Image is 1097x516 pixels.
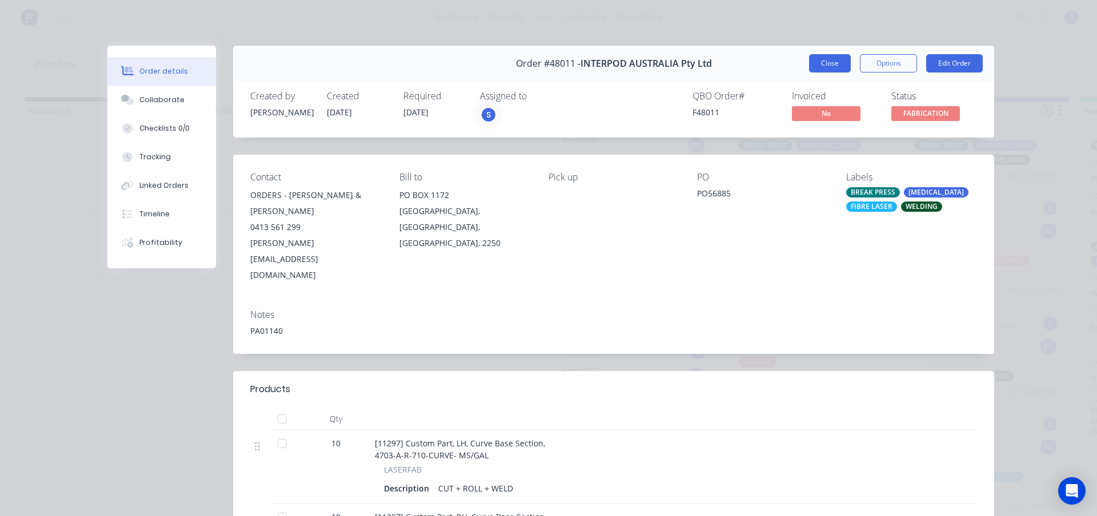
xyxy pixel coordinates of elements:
div: CUT + ROLL + WELD [434,480,518,497]
div: BREAK PRESS [846,187,900,197]
span: [11297] Custom Part, LH, Curve Base Section, 4703-A-R-710-CURVE- MS/GAL [375,438,545,461]
div: QBO Order # [692,91,778,102]
div: F48011 [692,106,778,118]
div: Collaborate [139,95,185,105]
div: [PERSON_NAME] [250,106,313,118]
div: Created [327,91,390,102]
button: S [480,106,497,123]
button: Options [860,54,917,72]
button: Order details [107,57,216,86]
button: Profitability [107,228,216,257]
div: ORDERS - [PERSON_NAME] & [PERSON_NAME]0413 561 299[PERSON_NAME][EMAIL_ADDRESS][DOMAIN_NAME] [250,187,381,283]
div: PO [697,172,828,183]
div: PO BOX 1172 [399,187,530,203]
div: Profitability [139,237,182,248]
div: PO BOX 1172[GEOGRAPHIC_DATA], [GEOGRAPHIC_DATA], [GEOGRAPHIC_DATA], 2250 [399,187,530,251]
div: PA01140 [250,325,977,337]
div: Order details [139,66,188,76]
div: Labels [846,172,977,183]
div: Linked Orders [139,180,189,191]
button: Edit Order [926,54,983,72]
div: 0413 561 299 [250,219,381,235]
div: Checklists 0/0 [139,123,190,134]
span: LASERFAB [384,463,422,475]
span: INTERPOD AUSTRALIA Pty Ltd [580,58,712,69]
span: [DATE] [327,107,352,118]
button: Timeline [107,200,216,228]
div: Bill to [399,172,530,183]
button: Linked Orders [107,171,216,200]
div: WELDING [901,201,942,212]
div: Required [403,91,466,102]
div: ORDERS - [PERSON_NAME] & [PERSON_NAME] [250,187,381,219]
div: Notes [250,309,977,320]
div: Contact [250,172,381,183]
div: [GEOGRAPHIC_DATA], [GEOGRAPHIC_DATA], [GEOGRAPHIC_DATA], 2250 [399,203,530,251]
button: FABRICATION [891,106,960,123]
div: Qty [302,408,370,430]
div: Assigned to [480,91,594,102]
span: 10 [331,437,341,449]
button: Checklists 0/0 [107,114,216,143]
div: PO56885 [697,187,828,203]
div: Products [250,382,290,396]
div: Pick up [548,172,679,183]
div: Status [891,91,977,102]
button: Close [809,54,851,72]
div: Timeline [139,209,170,219]
div: [MEDICAL_DATA] [904,187,968,197]
div: Invoiced [792,91,878,102]
button: Collaborate [107,86,216,114]
div: Created by [250,91,313,102]
div: Tracking [139,152,171,162]
button: Tracking [107,143,216,171]
div: Description [384,480,434,497]
div: FIBRE LASER [846,201,897,212]
div: [PERSON_NAME][EMAIL_ADDRESS][DOMAIN_NAME] [250,235,381,283]
span: No [792,106,860,120]
div: Open Intercom Messenger [1058,477,1086,505]
span: FABRICATION [891,106,960,120]
span: Order #48011 - [516,58,580,69]
span: [DATE] [403,107,429,118]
